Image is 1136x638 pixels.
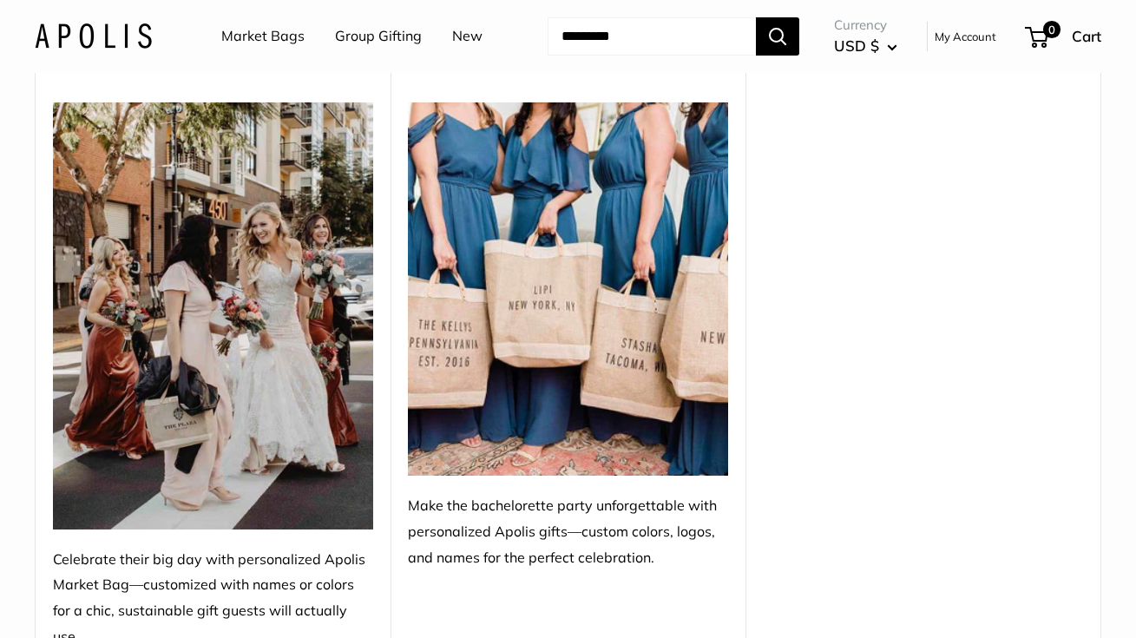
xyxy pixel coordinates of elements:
a: Market Bags [221,23,305,49]
div: Make the bachelorette party unforgettable with personalized Apolis gifts—custom colors, logos, an... [408,493,728,571]
a: Group Gifting [335,23,422,49]
input: Search... [548,17,756,56]
button: Search [756,17,799,56]
img: Make the bachelorette party unforgettable with personalized Apolis gifts—custom colors, logos, an... [408,102,728,476]
button: USD $ [834,32,897,60]
a: My Account [935,26,996,47]
span: Cart [1072,27,1101,45]
span: USD $ [834,36,879,55]
img: Apolis [35,23,152,49]
span: Currency [834,13,897,37]
img: Celebrate their big day with personalized Apolis Market Bag—customized with names or colors for a... [53,102,373,529]
a: 0 Cart [1027,23,1101,50]
a: New [452,23,483,49]
span: 0 [1043,21,1060,38]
